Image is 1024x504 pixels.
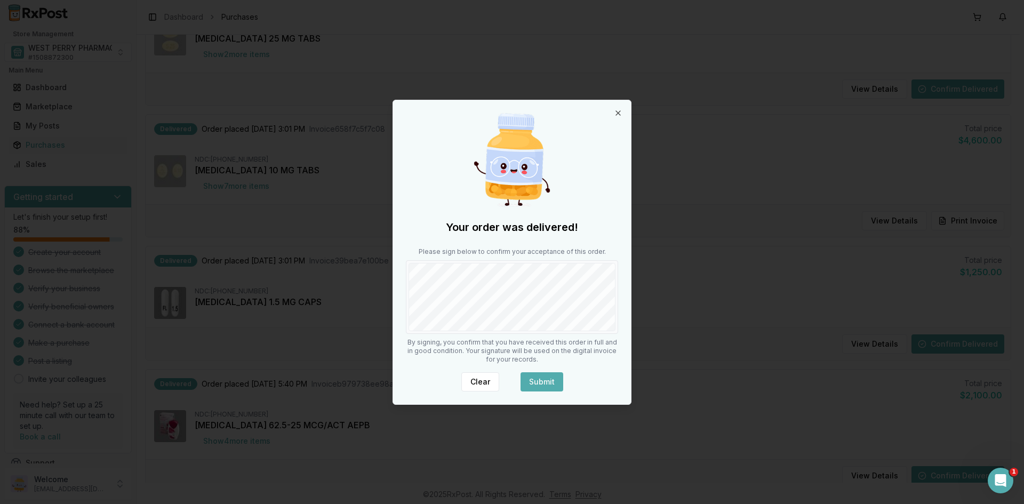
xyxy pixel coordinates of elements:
p: By signing, you confirm that you have received this order in full and in good condition. Your sig... [406,338,618,364]
img: Happy Pill Bottle [461,109,563,211]
button: Clear [461,372,499,391]
p: Please sign below to confirm your acceptance of this order. [406,247,618,256]
button: Submit [521,372,563,391]
iframe: Intercom live chat [988,468,1013,493]
span: 1 [1010,468,1018,476]
h2: Your order was delivered! [406,220,618,235]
